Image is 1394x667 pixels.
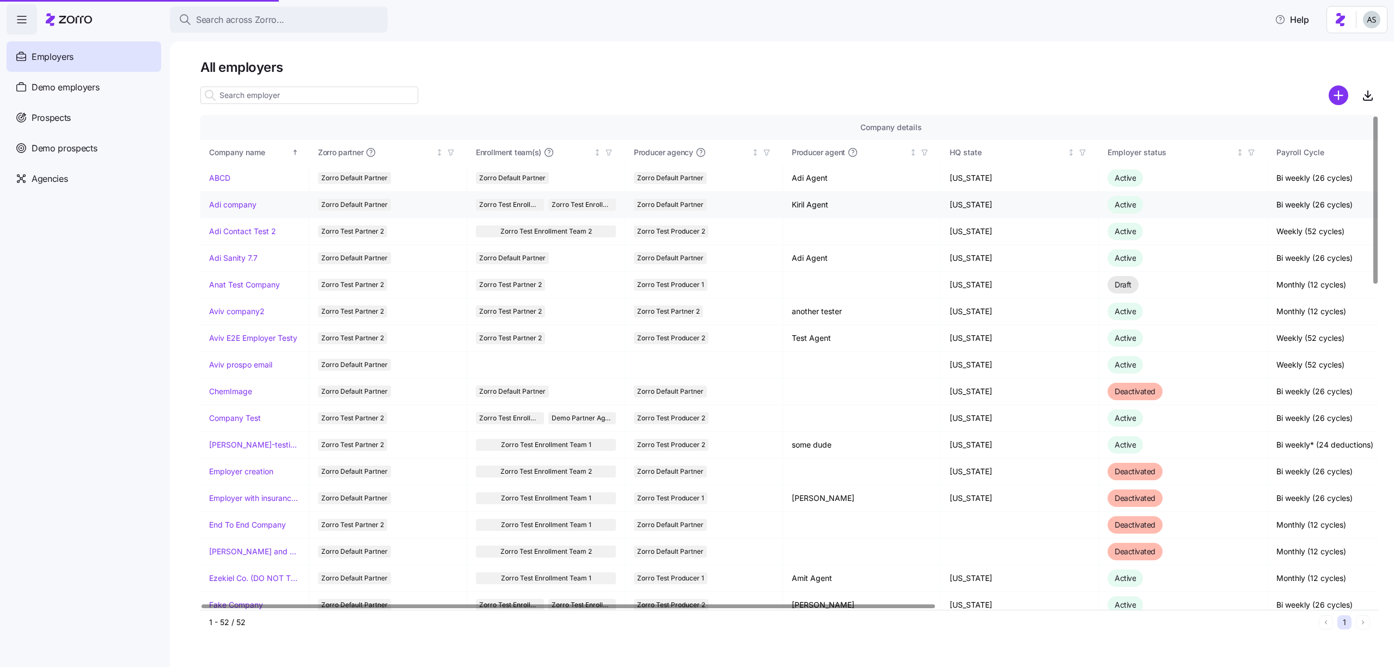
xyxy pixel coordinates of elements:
img: c4d3a52e2a848ea5f7eb308790fba1e4 [1363,11,1380,28]
button: 1 [1337,615,1352,629]
a: Company Test [209,413,261,424]
span: Zorro Default Partner [321,359,388,371]
span: Zorro Default Partner [321,252,388,264]
span: Zorro Test Partner 2 [637,305,700,317]
div: 1 - 52 / 52 [209,617,1314,628]
a: End To End Company [209,519,286,530]
div: Not sorted [909,149,917,156]
span: Employers [32,50,74,64]
td: another tester [783,298,941,325]
td: [US_STATE] [941,458,1099,485]
span: Zorro Test Partner 2 [479,305,542,317]
span: Zorro Default Partner [479,172,546,184]
span: Zorro Test Enrollment Team 2 [479,599,541,611]
input: Search employer [200,87,418,104]
span: Zorro Test Partner 2 [479,279,542,291]
span: Zorro Test Enrollment Team 2 [479,412,541,424]
div: Not sorted [436,149,443,156]
span: Zorro Test Partner 2 [321,279,384,291]
span: Active [1115,333,1136,342]
a: Employer creation [209,466,273,477]
span: Zorro Default Partner [321,172,388,184]
td: Adi Agent [783,165,941,192]
td: [US_STATE] [941,352,1099,378]
span: Demo Partner Agency [552,412,613,424]
span: Active [1115,227,1136,236]
span: Zorro Test Producer 1 [637,492,704,504]
span: Active [1115,253,1136,262]
th: Enrollment team(s)Not sorted [467,140,625,165]
th: Employer statusNot sorted [1099,140,1268,165]
th: Producer agentNot sorted [783,140,941,165]
span: Zorro Test Partner 2 [321,305,384,317]
span: Zorro Test Partner 2 [479,332,542,344]
span: Active [1115,173,1136,182]
span: Zorro Default Partner [637,546,704,558]
span: Demo employers [32,81,100,94]
span: Zorro Test Enrollment Team 1 [501,439,591,451]
a: Demo employers [7,72,161,102]
a: [PERSON_NAME]-testing-payroll [209,439,300,450]
svg: add icon [1329,85,1348,105]
a: Adi company [209,199,256,210]
a: Demo prospects [7,133,161,163]
td: Test Agent [783,325,941,352]
span: Zorro Default Partner [321,199,388,211]
span: Zorro Test Producer 2 [637,439,705,451]
td: some dude [783,432,941,458]
div: Employer status [1108,146,1234,158]
span: Zorro Test Enrollment Team 2 [500,466,592,478]
div: Payroll Cycle [1276,146,1392,158]
span: Zorro Test Producer 1 [637,572,704,584]
div: Not sorted [751,149,759,156]
button: Previous page [1319,615,1333,629]
th: Company nameSorted ascending [200,140,309,165]
span: Zorro Default Partner [321,599,388,611]
td: [US_STATE] [941,565,1099,592]
h1: All employers [200,59,1379,76]
span: Zorro Test Producer 2 [637,599,705,611]
div: Not sorted [1236,149,1244,156]
span: Zorro Test Partner 2 [321,519,384,531]
span: Deactivated [1115,520,1155,529]
td: [US_STATE] [941,298,1099,325]
span: Zorro Default Partner [637,172,704,184]
span: Zorro Default Partner [321,546,388,558]
span: Demo prospects [32,142,97,155]
a: Aviv company2 [209,306,265,317]
a: Agencies [7,163,161,194]
span: Producer agency [634,147,693,158]
button: Next page [1356,615,1370,629]
td: [US_STATE] [941,245,1099,272]
span: Zorro Default Partner [637,519,704,531]
span: Agencies [32,172,68,186]
span: Draft [1115,280,1132,289]
span: Active [1115,360,1136,369]
span: Active [1115,600,1136,609]
span: Zorro Default Partner [637,252,704,264]
a: [PERSON_NAME] and ChemImage [209,546,300,557]
td: [PERSON_NAME] [783,485,941,512]
span: Active [1115,200,1136,209]
td: [US_STATE] [941,192,1099,218]
span: Zorro Default Partner [637,466,704,478]
div: Not sorted [594,149,601,156]
span: Zorro Test Enrollment Team 2 [500,225,592,237]
span: Zorro partner [318,147,363,158]
span: Zorro Default Partner [321,572,388,584]
span: Prospects [32,111,71,125]
span: Help [1275,13,1309,26]
td: Kiril Agent [783,192,941,218]
td: [PERSON_NAME] [783,592,941,619]
div: Sorted ascending [291,149,299,156]
a: ABCD [209,173,230,183]
span: Zorro Test Enrollment Team 2 [479,199,541,211]
span: Deactivated [1115,547,1155,556]
span: Zorro Default Partner [479,252,546,264]
span: Zorro Default Partner [321,385,388,397]
a: Ezekiel Co. (DO NOT TOUCH) [209,573,300,584]
th: HQ stateNot sorted [941,140,1099,165]
a: Aviv prospo email [209,359,272,370]
span: Zorro Test Producer 2 [637,412,705,424]
span: Enrollment team(s) [476,147,541,158]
